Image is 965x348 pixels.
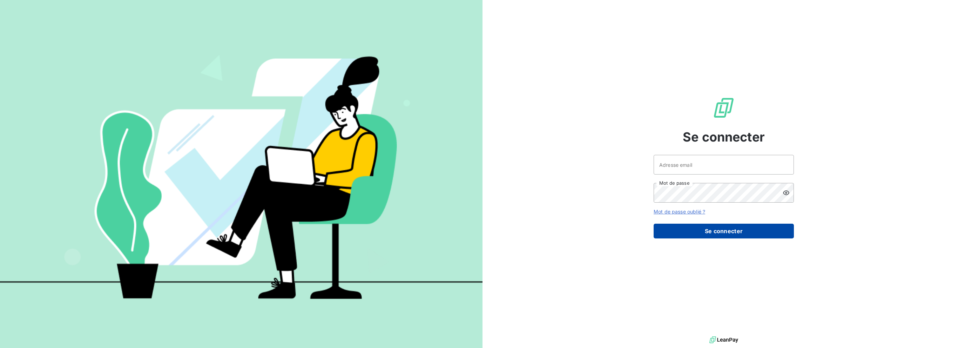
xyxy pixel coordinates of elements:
img: logo [709,335,738,345]
img: Logo LeanPay [713,97,735,119]
input: placeholder [654,155,794,175]
button: Se connecter [654,224,794,238]
span: Se connecter [683,127,765,146]
a: Mot de passe oublié ? [654,209,705,215]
